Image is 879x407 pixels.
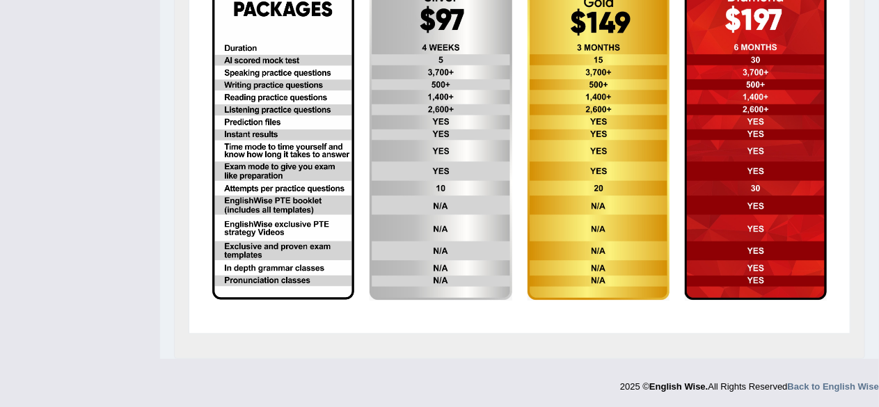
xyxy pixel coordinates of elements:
a: Back to English Wise [788,381,879,392]
strong: English Wise. [649,381,708,392]
div: 2025 © All Rights Reserved [620,373,879,393]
